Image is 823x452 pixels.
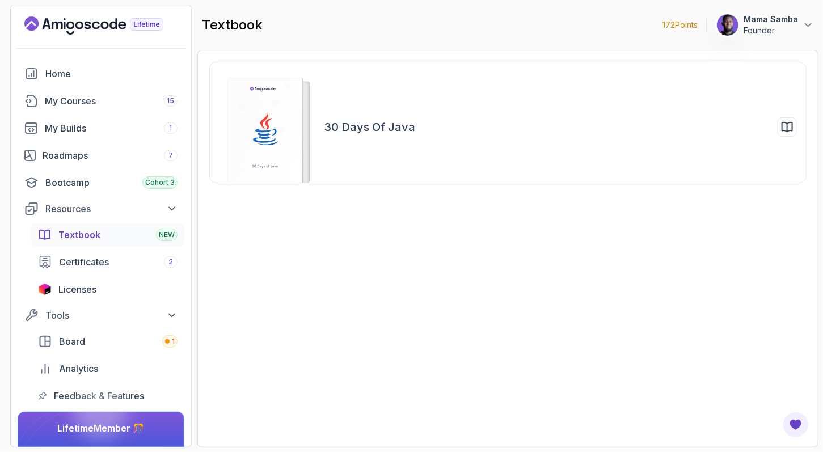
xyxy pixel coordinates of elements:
[45,67,178,81] div: Home
[167,96,175,105] span: 15
[38,284,52,295] img: jetbrains icon
[58,282,96,296] span: Licenses
[168,151,173,160] span: 7
[202,16,263,34] h2: textbook
[717,14,738,36] img: user profile image
[159,230,175,239] span: NEW
[18,171,184,194] a: bootcamp
[18,90,184,112] a: courses
[45,176,178,189] div: Bootcamp
[24,16,189,35] a: Landing page
[45,121,178,135] div: My Builds
[58,228,100,242] span: Textbook
[59,255,109,269] span: Certificates
[782,411,809,438] button: Open Feedback Button
[59,362,98,375] span: Analytics
[662,19,698,31] p: 172 Points
[45,94,178,108] div: My Courses
[45,309,178,322] div: Tools
[18,198,184,219] button: Resources
[324,119,415,135] h2: 30 Days of Java
[43,149,178,162] div: Roadmaps
[18,144,184,167] a: roadmaps
[145,178,175,187] span: Cohort 3
[31,251,184,273] a: certificates
[54,389,144,403] span: Feedback & Features
[209,62,807,183] a: 30 Days of Java
[31,385,184,407] a: feedback
[31,278,184,301] a: licenses
[59,335,85,348] span: Board
[170,124,172,133] span: 1
[18,62,184,85] a: home
[18,117,184,140] a: builds
[172,337,175,346] span: 1
[168,257,173,267] span: 2
[716,14,814,36] button: user profile imageMama SambaFounder
[45,202,178,216] div: Resources
[31,223,184,246] a: textbook
[31,330,184,353] a: board
[18,305,184,326] button: Tools
[744,25,798,36] p: Founder
[31,357,184,380] a: analytics
[744,14,798,25] p: Mama Samba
